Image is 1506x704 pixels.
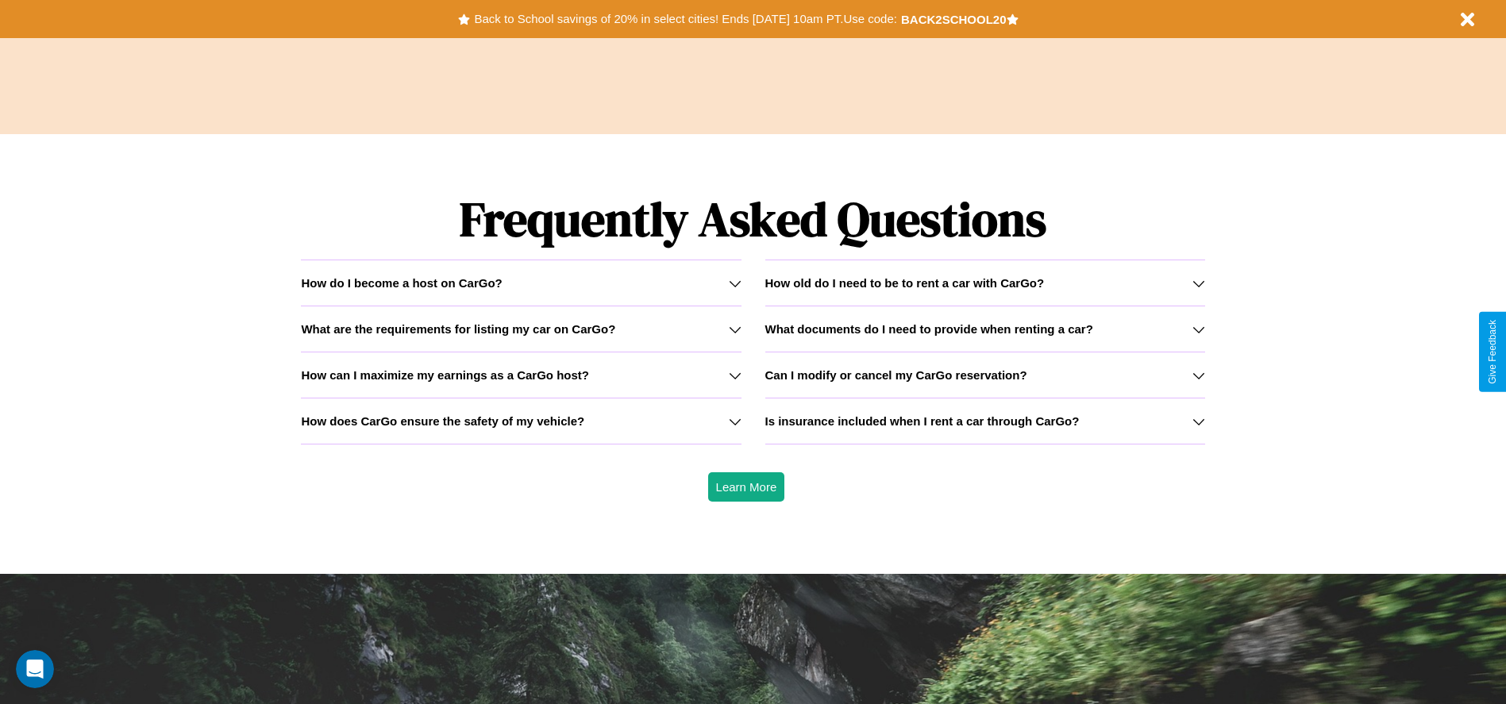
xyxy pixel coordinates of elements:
[708,472,785,502] button: Learn More
[301,322,615,336] h3: What are the requirements for listing my car on CarGo?
[301,368,589,382] h3: How can I maximize my earnings as a CarGo host?
[1487,320,1498,384] div: Give Feedback
[301,414,584,428] h3: How does CarGo ensure the safety of my vehicle?
[765,414,1080,428] h3: Is insurance included when I rent a car through CarGo?
[470,8,900,30] button: Back to School savings of 20% in select cities! Ends [DATE] 10am PT.Use code:
[765,276,1045,290] h3: How old do I need to be to rent a car with CarGo?
[301,179,1204,260] h1: Frequently Asked Questions
[301,276,502,290] h3: How do I become a host on CarGo?
[765,368,1027,382] h3: Can I modify or cancel my CarGo reservation?
[765,322,1093,336] h3: What documents do I need to provide when renting a car?
[16,650,54,688] iframe: Intercom live chat
[901,13,1007,26] b: BACK2SCHOOL20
